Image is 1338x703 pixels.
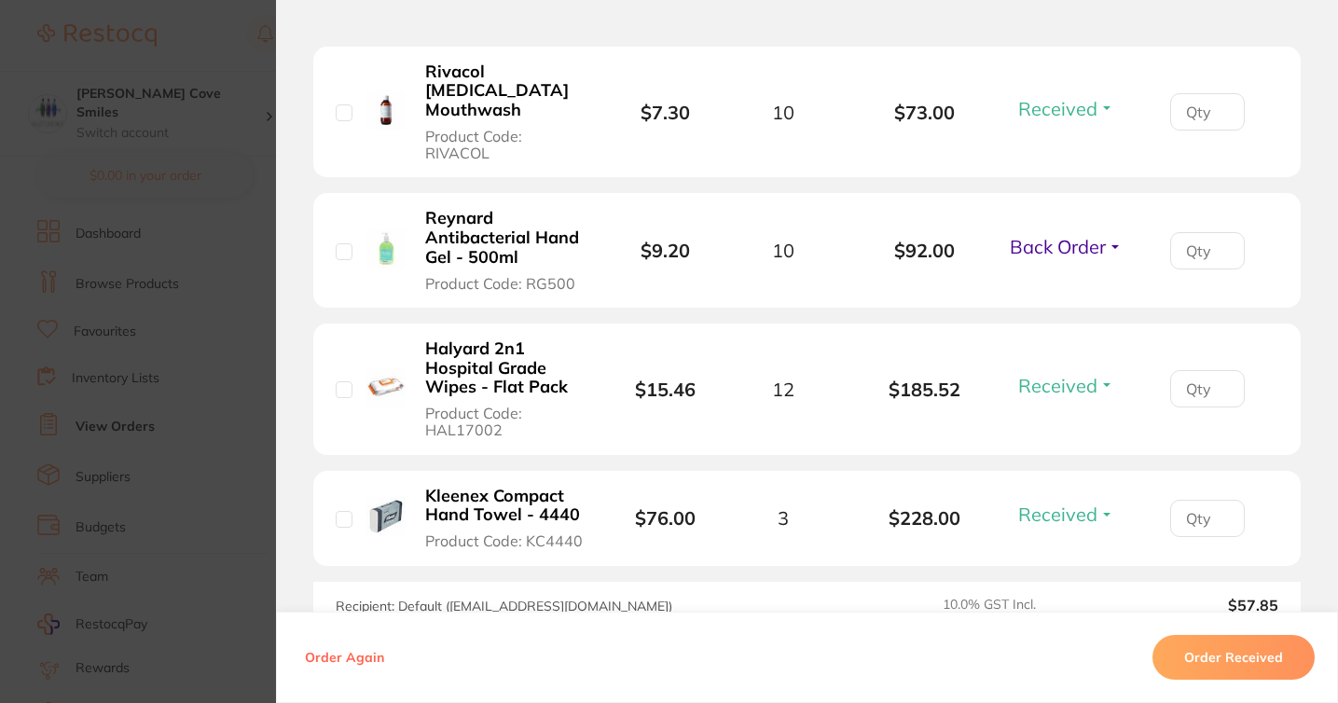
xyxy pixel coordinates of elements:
button: Received [1013,503,1120,526]
span: Received [1018,503,1097,526]
button: Kleenex Compact Hand Towel - 4440 Product Code: KC4440 [420,486,590,551]
input: Qty [1170,93,1245,131]
input: Qty [1170,500,1245,537]
span: Product Code: KC4440 [425,532,583,549]
button: Reynard Antibacterial Hand Gel - 500ml Product Code: RG500 [420,208,590,292]
b: $15.46 [635,378,696,401]
img: Halyard 2n1 Hospital Grade Wipes - Flat Pack [366,367,406,407]
img: Rivacol Chlorhexidine Mouthwash [366,90,406,130]
span: 10.0 % GST Incl. [943,597,1103,613]
b: Kleenex Compact Hand Towel - 4440 [425,487,585,525]
span: Product Code: RG500 [425,275,575,292]
span: Product Code: RIVACOL [425,128,585,162]
b: Rivacol [MEDICAL_DATA] Mouthwash [425,62,585,120]
b: Reynard Antibacterial Hand Gel - 500ml [425,209,585,267]
b: $185.52 [854,379,996,400]
span: Recipient: Default ( [EMAIL_ADDRESS][DOMAIN_NAME] ) [336,598,672,614]
span: Back Order [1010,235,1106,258]
button: Received [1013,374,1120,397]
span: Received [1018,97,1097,120]
b: $9.20 [641,239,690,262]
input: Qty [1170,232,1245,269]
button: Order Again [299,649,390,666]
b: $92.00 [854,240,996,261]
span: 12 [772,379,794,400]
button: Order Received [1152,635,1315,680]
b: $228.00 [854,507,996,529]
button: Halyard 2n1 Hospital Grade Wipes - Flat Pack Product Code: HAL17002 [420,338,590,440]
span: 10 [772,102,794,123]
b: $73.00 [854,102,996,123]
span: Product Code: HAL17002 [425,405,585,439]
b: Halyard 2n1 Hospital Grade Wipes - Flat Pack [425,339,585,397]
input: Qty [1170,370,1245,407]
output: $57.85 [1118,597,1278,613]
img: Kleenex Compact Hand Towel - 4440 [366,497,406,536]
b: $7.30 [641,101,690,124]
b: $76.00 [635,506,696,530]
button: Received [1013,97,1120,120]
span: Received [1018,374,1097,397]
span: 10 [772,240,794,261]
button: Rivacol [MEDICAL_DATA] Mouthwash Product Code: RIVACOL [420,62,590,163]
span: 3 [778,507,789,529]
img: Reynard Antibacterial Hand Gel - 500ml [366,229,406,269]
button: Back Order [1004,235,1128,258]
